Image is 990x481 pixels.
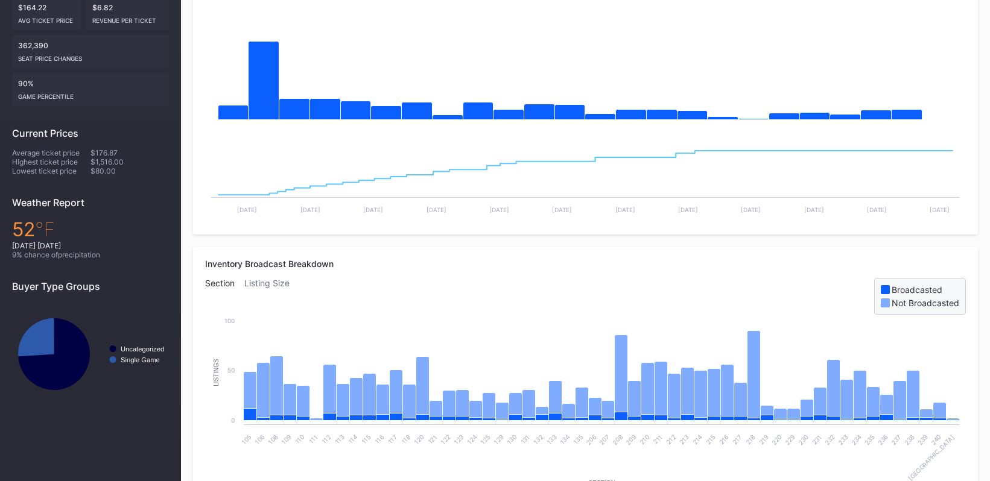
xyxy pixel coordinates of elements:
[452,433,465,446] text: 123
[916,433,929,446] text: 239
[532,433,545,446] text: 132
[615,206,635,213] text: [DATE]
[638,433,651,446] text: 210
[804,206,824,213] text: [DATE]
[930,433,942,446] text: 240
[12,157,90,166] div: Highest ticket price
[850,433,863,446] text: 234
[413,433,425,446] text: 120
[705,433,717,446] text: 215
[427,206,446,213] text: [DATE]
[205,278,244,315] div: Section
[718,433,731,446] text: 216
[267,433,279,446] text: 108
[12,196,169,209] div: Weather Report
[308,433,319,445] text: 111
[121,356,160,363] text: Single Game
[545,433,558,446] text: 133
[90,148,169,157] div: $176.87
[810,433,823,446] text: 231
[863,433,876,446] text: 235
[205,11,966,132] svg: Chart title
[519,433,531,445] text: 131
[678,206,698,213] text: [DATE]
[347,433,359,445] text: 114
[121,345,164,353] text: Uncategorized
[294,433,306,445] text: 110
[213,359,220,386] text: Listings
[559,433,571,446] text: 134
[492,433,505,446] text: 129
[237,206,257,213] text: [DATE]
[611,433,624,446] text: 208
[665,433,677,446] text: 212
[12,250,169,259] div: 9 % chance of precipitation
[300,206,320,213] text: [DATE]
[867,206,887,213] text: [DATE]
[205,132,966,222] svg: Chart title
[240,433,253,446] text: 105
[334,433,346,445] text: 113
[280,433,293,446] text: 109
[678,433,691,446] text: 213
[741,206,761,213] text: [DATE]
[439,433,452,446] text: 122
[244,278,299,315] div: Listing Size
[400,433,412,445] text: 118
[12,73,169,106] div: 90%
[892,285,942,295] div: Broadcasted
[12,148,90,157] div: Average ticket price
[90,157,169,166] div: $1,516.00
[770,433,783,446] text: 220
[479,433,492,446] text: 125
[12,241,169,250] div: [DATE] [DATE]
[489,206,509,213] text: [DATE]
[18,50,163,62] div: seat price changes
[253,433,266,446] text: 106
[18,12,75,24] div: Avg ticket price
[12,218,169,241] div: 52
[552,206,572,213] text: [DATE]
[585,433,597,446] text: 206
[572,433,585,446] text: 135
[652,433,664,445] text: 211
[387,433,399,445] text: 117
[731,433,744,446] text: 217
[90,166,169,175] div: $80.00
[598,433,611,446] text: 207
[744,433,757,446] text: 218
[18,88,163,100] div: Game percentile
[466,433,478,446] text: 124
[224,317,235,324] text: 100
[227,366,235,374] text: 50
[691,433,704,446] text: 214
[930,206,950,213] text: [DATE]
[890,433,903,446] text: 237
[823,433,836,446] text: 232
[320,433,332,445] text: 112
[12,166,90,175] div: Lowest ticket price
[373,433,386,445] text: 116
[506,433,518,446] text: 130
[12,301,169,407] svg: Chart title
[892,298,959,308] div: Not Broadcasted
[12,127,169,139] div: Current Prices
[363,206,383,213] text: [DATE]
[35,218,55,241] span: ℉
[205,259,966,269] div: Inventory Broadcast Breakdown
[12,280,169,292] div: Buyer Type Groups
[784,433,796,446] text: 229
[360,433,372,445] text: 115
[427,433,439,445] text: 121
[837,433,849,446] text: 233
[92,12,163,24] div: Revenue per ticket
[758,433,770,446] text: 219
[231,417,235,424] text: 0
[903,433,916,446] text: 238
[797,433,810,446] text: 230
[12,35,169,68] div: 362,390
[877,433,889,446] text: 236
[624,433,637,446] text: 209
